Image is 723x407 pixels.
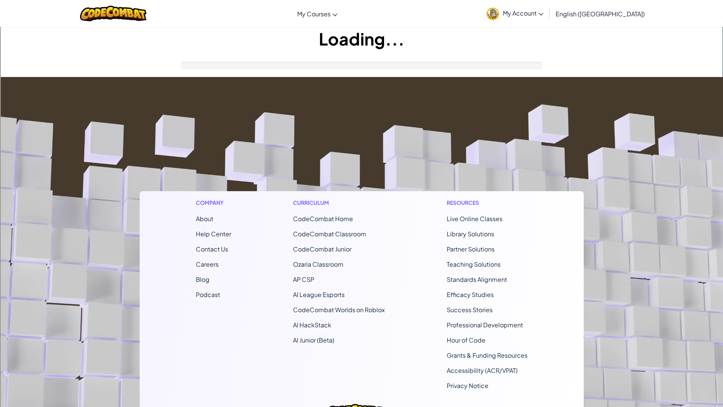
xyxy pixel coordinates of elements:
img: avatar [487,8,499,20]
span: English ([GEOGRAPHIC_DATA]) [556,10,645,18]
img: CodeCombat logo [80,6,146,21]
a: English ([GEOGRAPHIC_DATA]) [552,3,649,24]
a: My Courses [293,3,341,24]
span: My Courses [297,10,331,18]
span: My Account [503,9,543,17]
a: My Account [483,2,547,25]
